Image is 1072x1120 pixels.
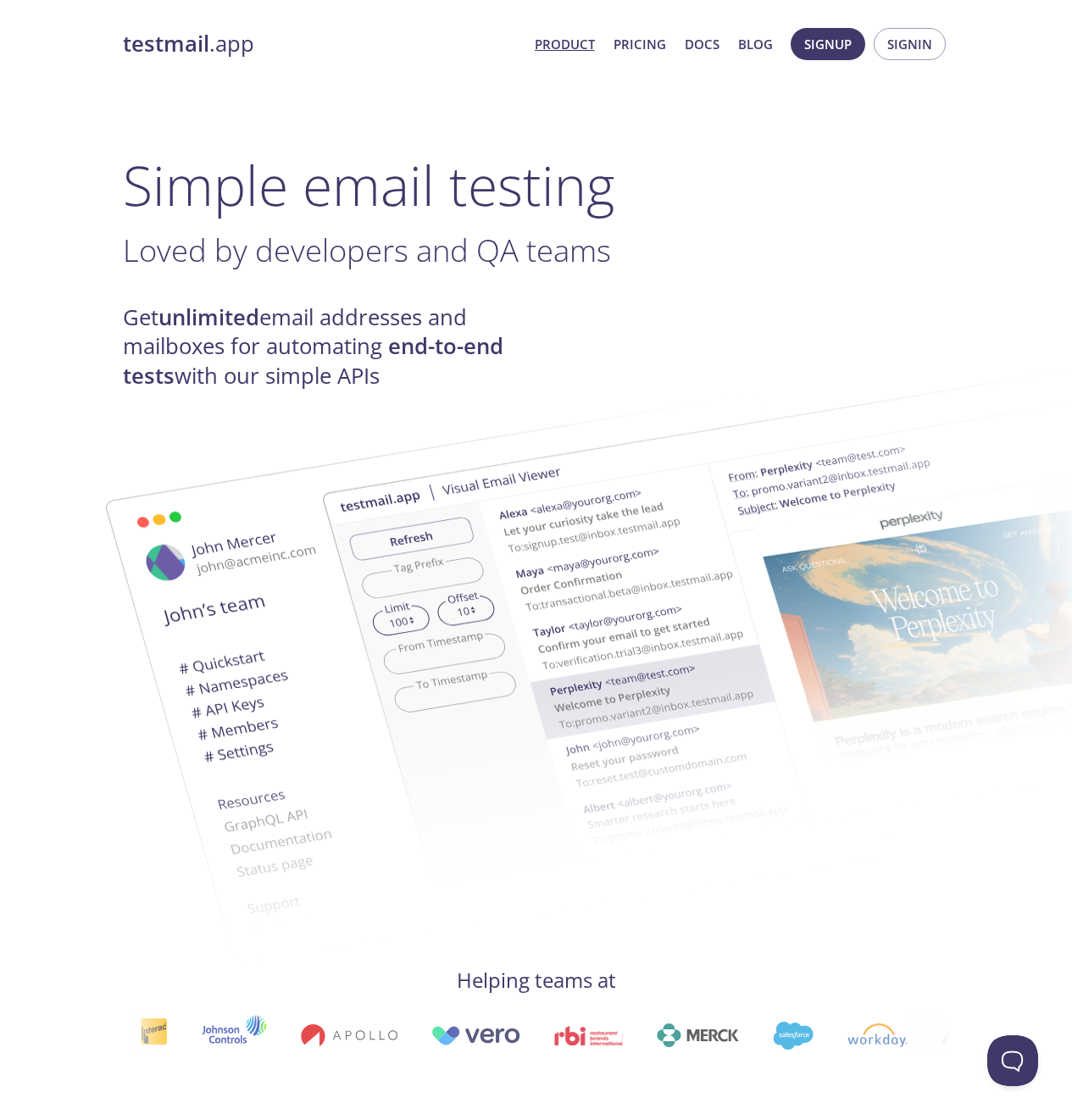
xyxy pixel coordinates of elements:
img: apollo [295,1023,392,1047]
h4: Helping teams at [123,967,950,994]
a: Blog [738,33,773,55]
a: Pricing [614,33,666,55]
span: Loved by developers and QA teams [123,229,611,271]
img: merck [652,1023,734,1047]
iframe: Help Scout Beacon - Open [987,1035,1038,1086]
a: Product [535,33,595,55]
span: Signup [804,33,852,55]
img: testmail-email-viewer [41,392,956,966]
img: rbi [549,1026,618,1045]
strong: unlimited [158,302,259,332]
strong: end-to-end tests [123,331,503,390]
img: workday [842,1023,903,1047]
img: salesforce [768,1022,808,1050]
img: vero [425,1026,515,1045]
button: Signin [874,28,946,60]
a: Docs [685,33,719,55]
button: Signup [791,28,865,60]
h4: Get email addresses and mailboxes for automating with our simple APIs [123,303,536,391]
strong: testmail [123,29,209,58]
h1: Simple email testing [123,152,950,218]
span: Signin [887,33,932,55]
a: testmail.app [123,30,521,58]
img: johnsoncontrols [196,1015,261,1056]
